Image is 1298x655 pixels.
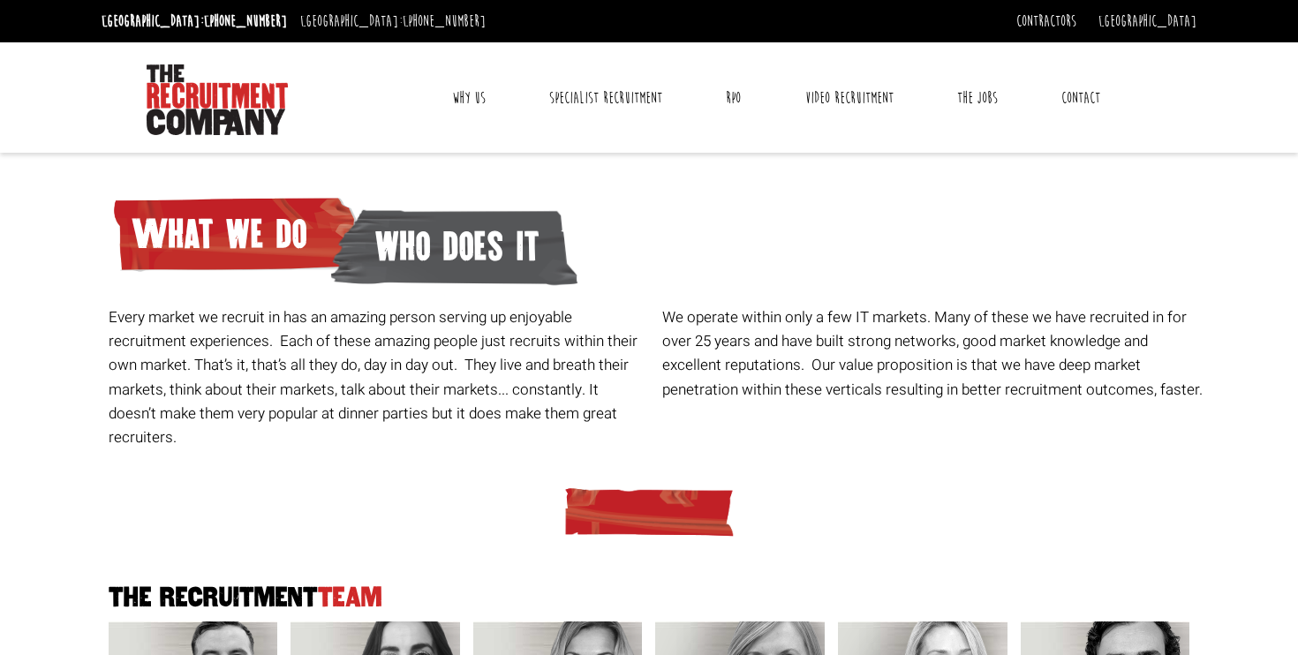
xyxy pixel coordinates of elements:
[1016,11,1076,31] a: Contractors
[147,64,288,135] img: The Recruitment Company
[318,583,382,612] span: Team
[792,76,907,120] a: Video Recruitment
[944,76,1011,120] a: The Jobs
[296,7,490,35] li: [GEOGRAPHIC_DATA]:
[109,305,650,449] p: Every market we recruit in has an amazing person serving up enjoyable recruitment experiences. Ea...
[662,305,1204,402] p: We operate within only a few IT markets. Many of these we have recruited in for over 25 years and...
[536,76,675,120] a: Specialist Recruitment
[403,11,486,31] a: [PHONE_NUMBER]
[1048,76,1113,120] a: Contact
[1199,379,1203,401] span: .
[1098,11,1196,31] a: [GEOGRAPHIC_DATA]
[102,584,1196,612] h2: The Recruitment
[97,7,291,35] li: [GEOGRAPHIC_DATA]:
[204,11,287,31] a: [PHONE_NUMBER]
[713,76,754,120] a: RPO
[439,76,499,120] a: Why Us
